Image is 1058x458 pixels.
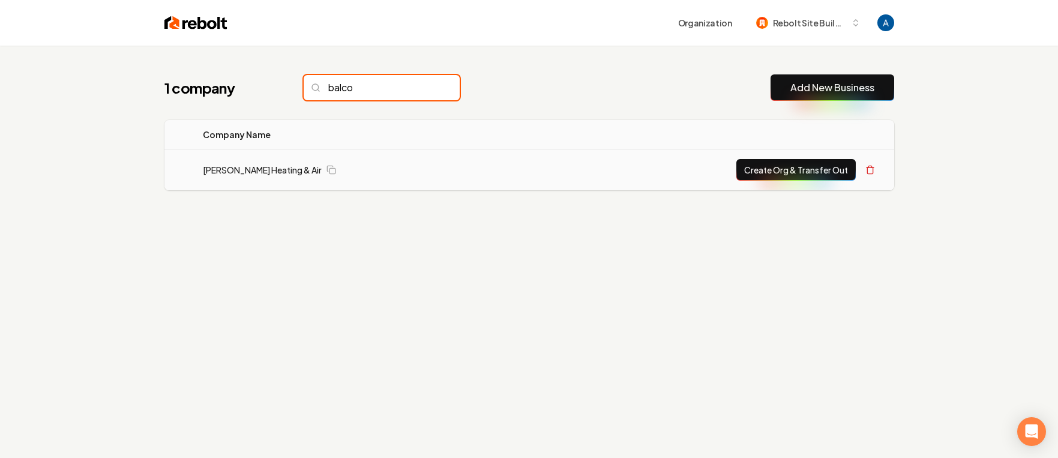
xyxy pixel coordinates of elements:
[736,159,856,181] button: Create Org & Transfer Out
[877,14,894,31] img: Andrew Magana
[771,74,894,101] button: Add New Business
[304,75,460,100] input: Search...
[671,12,739,34] button: Organization
[773,17,846,29] span: Rebolt Site Builder
[877,14,894,31] button: Open user button
[164,14,227,31] img: Rebolt Logo
[1017,417,1046,446] div: Open Intercom Messenger
[164,78,280,97] h1: 1 company
[790,80,874,95] a: Add New Business
[193,120,527,149] th: Company Name
[756,17,768,29] img: Rebolt Site Builder
[203,164,322,176] a: [PERSON_NAME] Heating & Air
